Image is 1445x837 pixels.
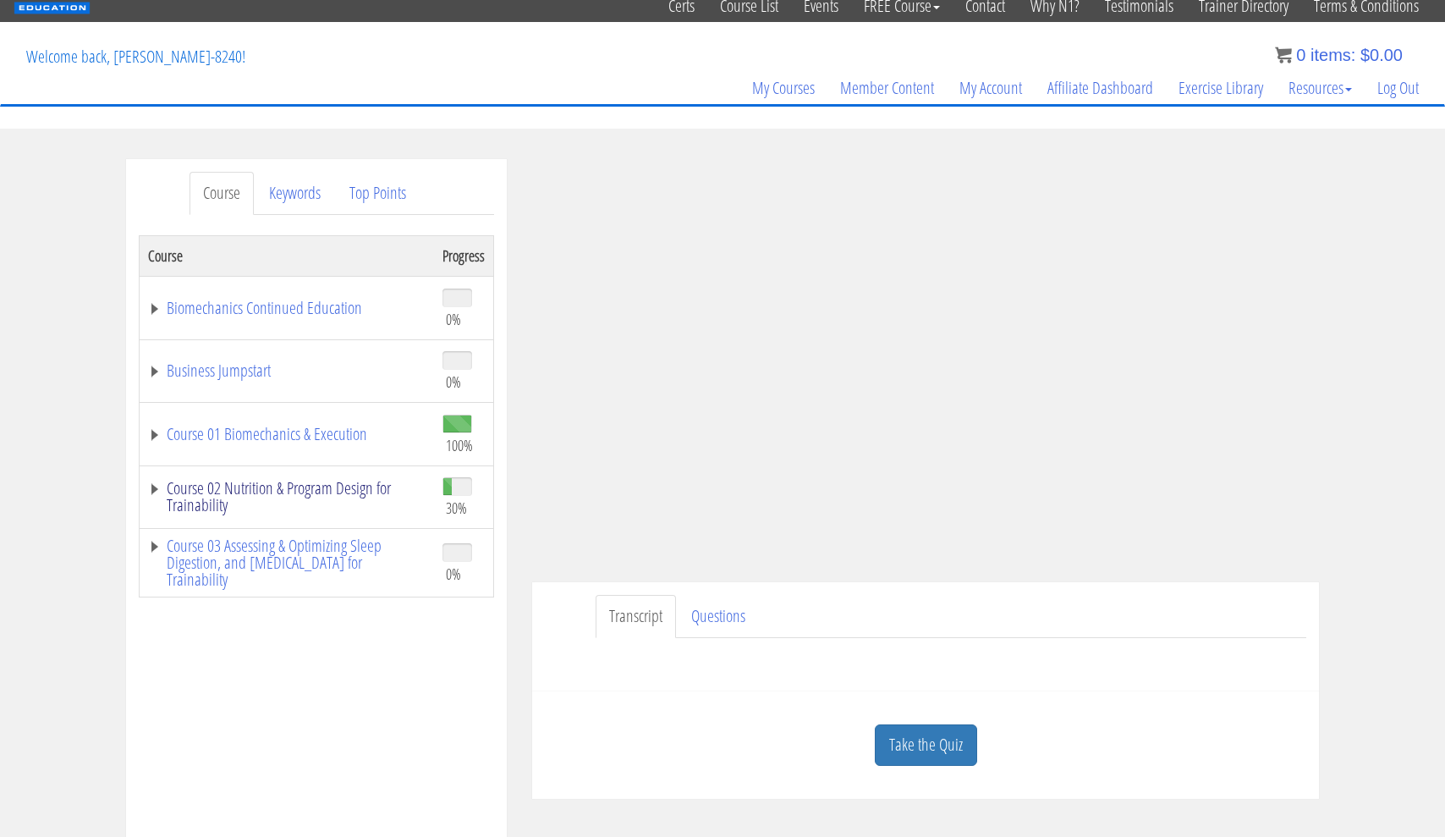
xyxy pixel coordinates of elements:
a: My Courses [739,47,827,129]
a: Take the Quiz [875,724,977,766]
bdi: 0.00 [1360,46,1403,64]
a: My Account [947,47,1035,129]
span: 0% [446,372,461,391]
a: Course 02 Nutrition & Program Design for Trainability [148,480,426,514]
a: Affiliate Dashboard [1035,47,1166,129]
span: 0% [446,310,461,328]
a: Exercise Library [1166,47,1276,129]
a: Top Points [336,172,420,215]
span: 0 [1296,46,1305,64]
span: 30% [446,498,467,517]
span: 100% [446,436,473,454]
th: Progress [434,235,494,276]
p: Welcome back, [PERSON_NAME]-8240! [14,23,258,91]
span: items: [1310,46,1355,64]
img: icon11.png [1275,47,1292,63]
a: Resources [1276,47,1365,129]
span: 0% [446,564,461,583]
a: Biomechanics Continued Education [148,300,426,317]
a: Member Content [827,47,947,129]
th: Course [140,235,435,276]
a: Questions [678,595,759,638]
a: Business Jumpstart [148,362,426,379]
a: Transcript [596,595,676,638]
a: 0 items: $0.00 [1275,46,1403,64]
a: Course 01 Biomechanics & Execution [148,426,426,443]
a: Keywords [255,172,334,215]
a: Course [190,172,254,215]
span: $ [1360,46,1370,64]
a: Course 03 Assessing & Optimizing Sleep Digestion, and [MEDICAL_DATA] for Trainability [148,537,426,588]
a: Log Out [1365,47,1431,129]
